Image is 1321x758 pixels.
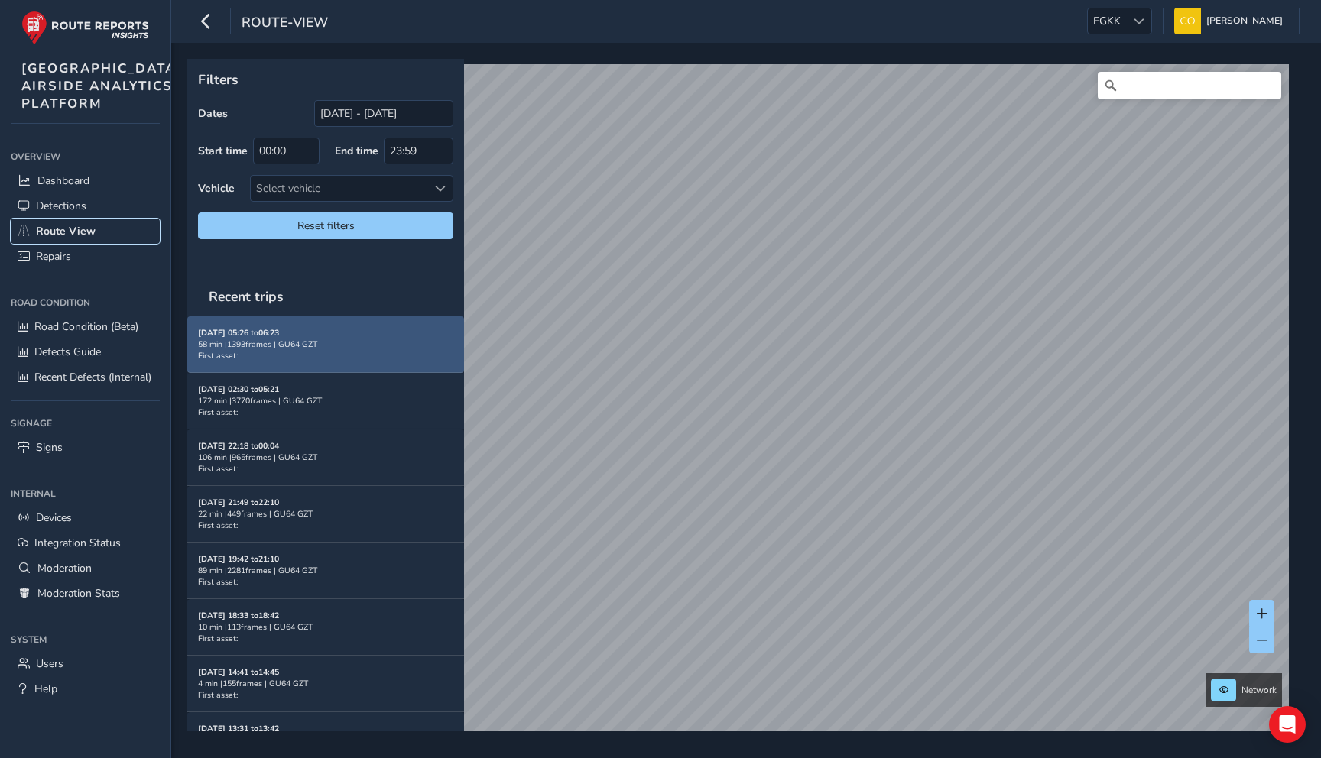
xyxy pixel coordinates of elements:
[34,682,57,696] span: Help
[11,412,160,435] div: Signage
[37,173,89,188] span: Dashboard
[36,224,96,238] span: Route View
[11,530,160,556] a: Integration Status
[198,621,453,633] div: 10 min | 113 frames | GU64 GZT
[36,249,71,264] span: Repairs
[11,168,160,193] a: Dashboard
[11,193,160,219] a: Detections
[1206,8,1283,34] span: [PERSON_NAME]
[36,440,63,455] span: Signs
[198,553,279,565] strong: [DATE] 19:42 to 21:10
[36,199,86,213] span: Detections
[198,384,279,395] strong: [DATE] 02:30 to 05:21
[198,576,238,588] span: First asset:
[198,723,279,734] strong: [DATE] 13:31 to 13:42
[198,520,238,531] span: First asset:
[242,13,328,34] span: route-view
[1241,684,1277,696] span: Network
[198,327,279,339] strong: [DATE] 05:26 to 06:23
[36,656,63,671] span: Users
[198,565,453,576] div: 89 min | 2281 frames | GU64 GZT
[193,64,1289,749] canvas: Map
[11,314,160,339] a: Road Condition (Beta)
[198,689,238,701] span: First asset:
[34,345,101,359] span: Defects Guide
[198,497,279,508] strong: [DATE] 21:49 to 22:10
[11,651,160,676] a: Users
[198,508,453,520] div: 22 min | 449 frames | GU64 GZT
[11,676,160,701] a: Help
[11,339,160,364] a: Defects Guide
[198,339,453,350] div: 58 min | 1393 frames | GU64 GZT
[1098,72,1281,99] input: Search
[21,60,182,112] span: [GEOGRAPHIC_DATA] AIRSIDE ANALYTICS PLATFORM
[198,666,279,678] strong: [DATE] 14:41 to 14:45
[11,219,160,244] a: Route View
[251,176,427,201] div: Select vehicle
[36,510,72,525] span: Devices
[11,581,160,606] a: Moderation Stats
[1174,8,1201,34] img: diamond-layout
[198,277,294,316] span: Recent trips
[198,212,453,239] button: Reset filters
[198,106,228,121] label: Dates
[198,678,453,689] div: 4 min | 155 frames | GU64 GZT
[1269,706,1306,743] div: Open Intercom Messenger
[198,610,279,621] strong: [DATE] 18:33 to 18:42
[34,319,138,334] span: Road Condition (Beta)
[198,463,238,475] span: First asset:
[209,219,442,233] span: Reset filters
[37,586,120,601] span: Moderation Stats
[198,181,235,196] label: Vehicle
[198,350,238,361] span: First asset:
[198,407,238,418] span: First asset:
[1174,8,1288,34] button: [PERSON_NAME]
[11,482,160,505] div: Internal
[11,435,160,460] a: Signs
[11,145,160,168] div: Overview
[11,628,160,651] div: System
[11,505,160,530] a: Devices
[34,370,151,384] span: Recent Defects (Internal)
[1088,8,1126,34] span: EGKK
[11,364,160,390] a: Recent Defects (Internal)
[11,556,160,581] a: Moderation
[335,144,378,158] label: End time
[198,633,238,644] span: First asset:
[198,440,279,452] strong: [DATE] 22:18 to 00:04
[11,291,160,314] div: Road Condition
[198,70,453,89] p: Filters
[34,536,121,550] span: Integration Status
[21,11,149,45] img: rr logo
[11,244,160,269] a: Repairs
[37,561,92,575] span: Moderation
[198,144,248,158] label: Start time
[198,395,453,407] div: 172 min | 3770 frames | GU64 GZT
[198,452,453,463] div: 106 min | 965 frames | GU64 GZT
